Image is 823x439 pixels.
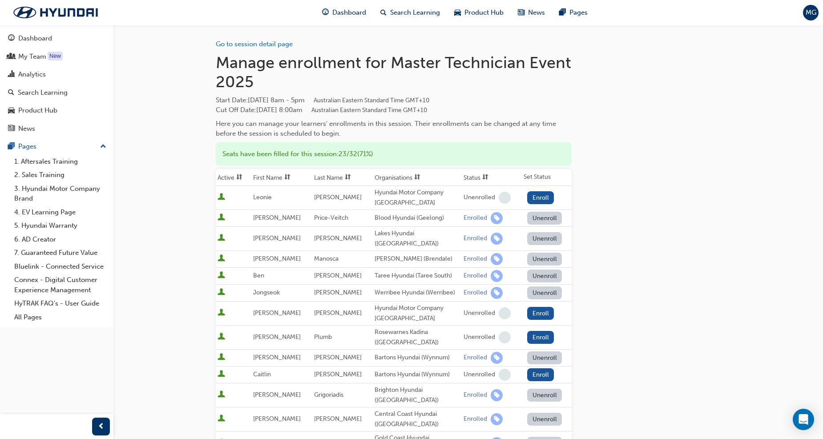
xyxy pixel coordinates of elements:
[11,246,110,260] a: 7. Guaranteed Future Value
[11,219,110,233] a: 5. Hyundai Warranty
[4,48,110,65] a: My Team
[527,286,562,299] button: Unenroll
[375,254,460,264] div: [PERSON_NAME] (Brendale)
[216,53,572,92] h1: Manage enrollment for Master Technician Event 2025
[491,212,503,224] span: learningRecordVerb_ENROLL-icon
[499,307,511,319] span: learningRecordVerb_NONE-icon
[314,391,343,399] span: Grigoriadis
[375,327,460,347] div: Rosewarnes Kadina ([GEOGRAPHIC_DATA])
[8,107,15,115] span: car-icon
[375,303,460,323] div: Hyundai Motor Company [GEOGRAPHIC_DATA]
[464,214,487,222] div: Enrolled
[253,193,272,201] span: Leonie
[569,8,588,18] span: Pages
[4,102,110,119] a: Product Hub
[11,182,110,205] a: 3. Hyundai Motor Company Brand
[18,33,52,44] div: Dashboard
[464,391,487,399] div: Enrolled
[527,389,562,402] button: Unenroll
[218,213,225,222] span: User is active
[8,143,15,151] span: pages-icon
[314,255,339,262] span: Manosca
[527,331,554,344] button: Enroll
[464,309,495,318] div: Unenrolled
[482,174,488,181] span: sorting-icon
[464,255,487,263] div: Enrolled
[253,391,301,399] span: [PERSON_NAME]
[4,138,110,155] button: Pages
[11,233,110,246] a: 6. AD Creator
[499,369,511,381] span: learningRecordVerb_NONE-icon
[375,385,460,405] div: Brighton Hyundai ([GEOGRAPHIC_DATA])
[414,174,420,181] span: sorting-icon
[8,53,15,61] span: people-icon
[380,7,387,18] span: search-icon
[464,333,495,342] div: Unenrolled
[216,40,293,48] a: Go to session detail page
[518,7,524,18] span: news-icon
[491,352,503,364] span: learningRecordVerb_ENROLL-icon
[527,191,554,204] button: Enroll
[491,413,503,425] span: learningRecordVerb_ENROLL-icon
[18,105,57,116] div: Product Hub
[4,3,107,22] img: Trak
[216,119,572,139] div: Here you can manage your learners' enrollments in this session. Their enrollments can be changed ...
[332,8,366,18] span: Dashboard
[216,169,252,186] th: Toggle SortBy
[462,169,522,186] th: Toggle SortBy
[375,288,460,298] div: Werribee Hyundai (Werribee)
[218,391,225,399] span: User is active
[18,69,46,80] div: Analytics
[491,233,503,245] span: learningRecordVerb_ENROLL-icon
[253,234,301,242] span: [PERSON_NAME]
[11,310,110,324] a: All Pages
[253,255,301,262] span: [PERSON_NAME]
[253,289,280,296] span: Jongseok
[375,188,460,208] div: Hyundai Motor Company [GEOGRAPHIC_DATA]
[11,155,110,169] a: 1. Aftersales Training
[464,272,487,280] div: Enrolled
[375,271,460,281] div: Taree Hyundai (Taree South)
[375,409,460,429] div: Central Coast Hyundai ([GEOGRAPHIC_DATA])
[251,169,312,186] th: Toggle SortBy
[253,272,264,279] span: Ben
[315,4,373,22] a: guage-iconDashboard
[527,413,562,426] button: Unenroll
[248,96,429,104] span: [DATE] 8am - 5pm
[11,205,110,219] a: 4. EV Learning Page
[527,212,562,225] button: Unenroll
[793,409,814,430] div: Open Intercom Messenger
[373,4,447,22] a: search-iconSearch Learning
[491,287,503,299] span: learningRecordVerb_ENROLL-icon
[314,234,362,242] span: [PERSON_NAME]
[511,4,552,22] a: news-iconNews
[4,121,110,137] a: News
[464,193,495,202] div: Unenrolled
[253,415,301,423] span: [PERSON_NAME]
[375,370,460,380] div: Bartons Hyundai (Wynnum)
[447,4,511,22] a: car-iconProduct Hub
[314,371,362,378] span: [PERSON_NAME]
[464,8,504,18] span: Product Hub
[218,234,225,243] span: User is active
[8,71,15,79] span: chart-icon
[491,253,503,265] span: learningRecordVerb_ENROLL-icon
[314,193,362,201] span: [PERSON_NAME]
[375,229,460,249] div: Lakes Hyundai ([GEOGRAPHIC_DATA])
[373,169,462,186] th: Toggle SortBy
[11,273,110,297] a: Connex - Digital Customer Experience Management
[464,415,487,423] div: Enrolled
[8,35,15,43] span: guage-icon
[527,253,562,266] button: Unenroll
[375,213,460,223] div: Blood Hyundai (Geelong)
[18,124,35,134] div: News
[253,214,301,222] span: [PERSON_NAME]
[253,333,301,341] span: [PERSON_NAME]
[527,232,562,245] button: Unenroll
[218,193,225,202] span: User is active
[528,8,545,18] span: News
[218,333,225,342] span: User is active
[803,5,819,20] button: MG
